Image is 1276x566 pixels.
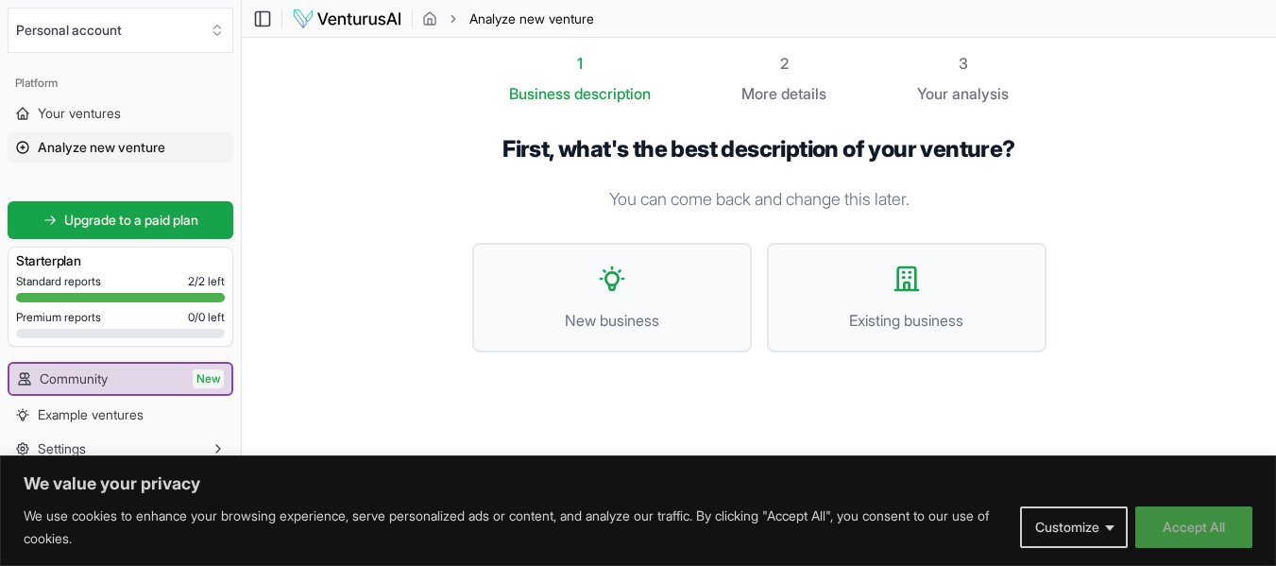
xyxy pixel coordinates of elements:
span: analysis [952,84,1009,103]
span: Your [917,82,948,105]
img: logo [292,8,402,30]
p: We use cookies to enhance your browsing experience, serve personalized ads or content, and analyz... [24,505,1006,550]
div: 2 [741,52,826,75]
span: Analyze new venture [469,9,594,28]
span: 2 / 2 left [188,274,225,289]
button: Select an organization [8,8,233,53]
span: New business [493,309,731,332]
span: details [781,84,826,103]
span: Settings [38,439,86,458]
a: Your ventures [8,98,233,129]
span: Example ventures [38,405,144,424]
button: Customize [1020,506,1128,548]
span: Business [509,82,570,105]
span: More [741,82,777,105]
button: Accept All [1135,506,1252,548]
span: 0 / 0 left [188,310,225,325]
p: We value your privacy [24,472,1252,495]
a: Analyze new venture [8,132,233,163]
span: Standard reports [16,274,101,289]
span: Existing business [788,309,1026,332]
span: Your ventures [38,104,121,123]
span: description [574,84,651,103]
a: CommunityNew [9,364,231,394]
span: New [193,369,224,388]
a: Example ventures [8,400,233,430]
h3: Starter plan [16,251,225,270]
a: Upgrade to a paid plan [8,201,233,239]
button: New business [472,243,752,352]
span: Premium reports [16,310,101,325]
span: Upgrade to a paid plan [64,211,198,230]
div: Platform [8,68,233,98]
button: Settings [8,434,233,464]
span: Community [40,369,108,388]
div: 3 [917,52,1009,75]
h1: First, what's the best description of your venture? [472,135,1046,163]
div: 1 [509,52,651,75]
nav: breadcrumb [422,9,594,28]
button: Existing business [767,243,1046,352]
span: Analyze new venture [38,138,165,157]
p: You can come back and change this later. [472,186,1046,213]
